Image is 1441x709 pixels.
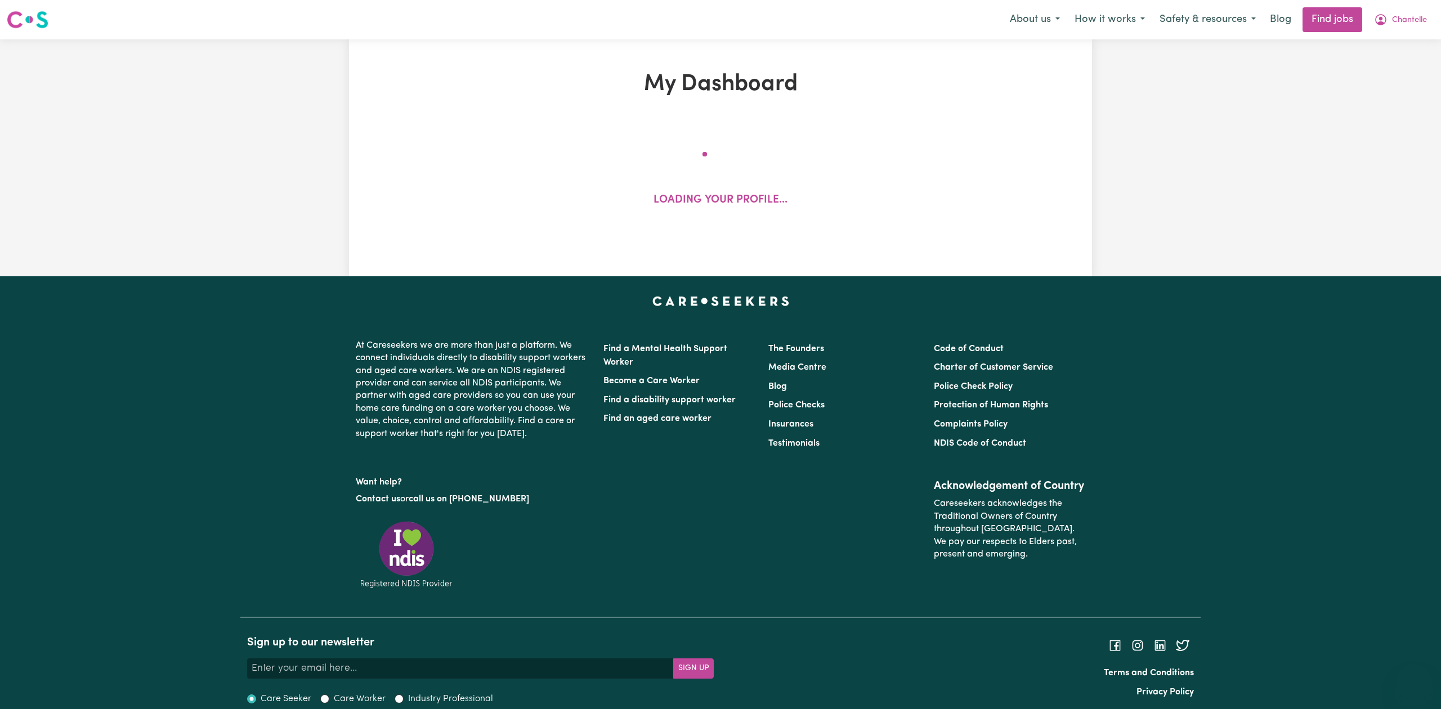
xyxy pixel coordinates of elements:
a: Protection of Human Rights [934,401,1048,410]
p: Want help? [356,472,590,488]
a: Careseekers home page [652,297,789,306]
a: Police Checks [768,401,825,410]
a: Find a Mental Health Support Worker [603,344,727,367]
a: Privacy Policy [1136,688,1194,697]
p: or [356,488,590,510]
h2: Sign up to our newsletter [247,636,714,649]
a: Media Centre [768,363,826,372]
img: Careseekers logo [7,10,48,30]
a: Blog [1263,7,1298,32]
a: Terms and Conditions [1104,668,1194,677]
h1: My Dashboard [480,71,961,98]
button: Subscribe [673,658,714,679]
p: Careseekers acknowledges the Traditional Owners of Country throughout [GEOGRAPHIC_DATA]. We pay o... [934,493,1085,565]
button: Safety & resources [1152,8,1263,32]
a: Follow Careseekers on Twitter [1176,641,1189,650]
p: At Careseekers we are more than just a platform. We connect individuals directly to disability su... [356,335,590,445]
span: Chantelle [1392,14,1427,26]
a: NDIS Code of Conduct [934,439,1026,448]
a: Code of Conduct [934,344,1004,353]
a: Careseekers logo [7,7,48,33]
a: Contact us [356,495,400,504]
a: Insurances [768,420,813,429]
iframe: Button to launch messaging window [1396,664,1432,700]
label: Care Worker [334,692,386,706]
a: Find jobs [1303,7,1362,32]
button: How it works [1067,8,1152,32]
a: Find an aged care worker [603,414,711,423]
a: Police Check Policy [934,382,1013,391]
h2: Acknowledgement of Country [934,479,1085,493]
a: Complaints Policy [934,420,1008,429]
label: Care Seeker [261,692,311,706]
button: About us [1003,8,1067,32]
a: call us on [PHONE_NUMBER] [409,495,529,504]
p: Loading your profile... [654,192,787,209]
a: Blog [768,382,787,391]
button: My Account [1367,8,1434,32]
input: Enter your email here... [247,658,674,679]
a: Follow Careseekers on LinkedIn [1153,641,1167,650]
a: Follow Careseekers on Instagram [1131,641,1144,650]
a: Testimonials [768,439,820,448]
a: Charter of Customer Service [934,363,1053,372]
a: Follow Careseekers on Facebook [1108,641,1122,650]
a: Find a disability support worker [603,396,736,405]
a: The Founders [768,344,824,353]
a: Become a Care Worker [603,376,700,385]
label: Industry Professional [408,692,493,706]
img: Registered NDIS provider [356,519,457,590]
